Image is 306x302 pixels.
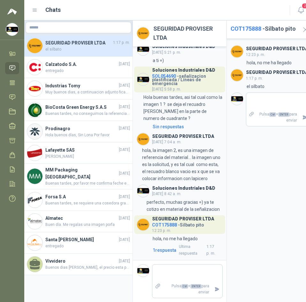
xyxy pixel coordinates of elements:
a: Company LogoMM Packaging [GEOGRAPHIC_DATA][DATE]Buenas tardes, por favor me confirma feche estima... [24,164,133,189]
span: [DATE] [119,215,130,221]
img: Company Logo [27,214,42,229]
a: Company LogoCalzatodo S.A.[DATE]entregado [24,57,133,78]
img: Company Logo [231,93,243,105]
img: Company Logo [27,81,42,96]
span: Buenos dias [PERSON_NAME], el precio esta por 3 metros.. [45,265,130,271]
span: [DATE] 5:58 p. m. [152,87,181,91]
p: el silbato [247,83,264,90]
span: Ultima respuesta [179,243,205,257]
h3: SEGURIDAD PROVISER LTDA [152,135,214,138]
span: Buenas tardes, por favor me confirma feche estimada del llegada del equipo. gracias. [45,180,130,187]
span: 1:17 p. m. [179,243,221,257]
span: [DATE] 7:04 a. m. [152,140,181,144]
a: Company LogoLafayette SAS[DATE][PERSON_NAME] [24,142,133,164]
span: [DATE] [119,83,130,89]
span: [DATE] [119,147,130,153]
span: ENTER [190,284,202,289]
label: Adjuntar archivos [152,281,163,298]
h4: Calzatodo S.A. [45,61,118,68]
h4: - señalizacion plastificada / Líneas de emergencia [152,72,223,85]
span: [DATE] [119,171,130,177]
h4: Vivvidero [45,258,118,265]
span: Ctrl [181,284,188,289]
h2: - Silbato pito [231,24,296,33]
a: Vivvidero[DATE]Buenos dias [PERSON_NAME], el precio esta por 3 metros.. [24,254,133,275]
img: Company Logo [27,60,42,75]
span: 1:17 p. m. [113,40,130,46]
span: 1:17 p. m. [246,76,263,81]
img: Company Logo [27,235,42,250]
span: [DATE] [119,194,130,200]
h4: Lafayette SAS [45,147,118,154]
span: Buen día. Me regalas una imagen porfa [45,222,130,228]
span: 12:23 p. m. [152,228,171,233]
a: Sin respuestas [151,123,223,130]
a: Company LogoSanta [PERSON_NAME][DATE]entregado [24,232,133,254]
img: Company Logo [27,169,42,184]
h4: Prodinagro [45,125,118,132]
span: COT175888 [231,25,261,32]
h2: SEGURIDAD PROVISER LTDA [153,24,223,43]
img: Company Logo [27,124,42,139]
h4: Santa [PERSON_NAME] [45,236,118,243]
h3: Soluciones Industriales D&D [152,45,215,48]
span: [DATE] [119,125,130,131]
h4: Industrias Tomy [45,82,118,89]
span: [DATE] [119,104,130,110]
h4: Almatec [45,215,118,222]
img: Company Logo [137,185,149,197]
h4: SEGURIDAD PROVISER LTDA [45,39,112,46]
img: Company Logo [231,69,243,81]
span: Ctrl [269,112,276,117]
span: [DATE] [119,258,130,264]
span: entregado [45,68,130,74]
p: Pulsa + para enviar [257,109,300,126]
h3: Soluciones Industriales D&D [152,187,215,190]
img: Company Logo [137,43,149,55]
span: 1 respuesta [153,247,176,254]
span: 12:23 p. m. [246,52,265,57]
img: Company Logo [27,192,42,208]
a: Company LogoAlmatec[DATE]Buen día. Me regalas una imagen porfa [24,211,133,232]
h3: SEGURIDAD PROVISER LTDA [152,217,214,221]
a: Company LogoBioCosta Green Energy S.A.S[DATE]Buenas tardes, no conseguimos la referencia de la pu... [24,99,133,121]
p: Pulsa + para enviar [163,281,212,298]
span: entregado [45,243,130,249]
span: Buenas tardes, no conseguimos la referencia de la pulidora adjunto foto de herramienta. Por favor... [45,111,130,117]
span: [PERSON_NAME] [45,154,130,160]
p: hola, no me ha llegado [247,59,292,66]
p: a ti =) [153,57,164,64]
h4: MM Packaging [GEOGRAPHIC_DATA] [45,166,118,180]
img: Company Logo [6,23,18,36]
a: Company LogoIndustrias Tomy[DATE]Muy buenos dias, a continuacion adjunto ficah tecnica el certifi... [24,78,133,99]
p: perfecto, muchas gracias =) ya te cotizo en material de la señalizacion [147,199,223,213]
a: Company LogoForsa S.A[DATE]Buenas tardes, se requiere una cosedora grande, Idustrial, pienso que ... [24,189,133,211]
h4: - Silbato pito [152,221,214,227]
p: hola, la imagen 2, es una imagen de referencia del material... la imagen uno es la solicitud, y e... [142,147,223,182]
span: Hola buenos días, Sin Lona Por favor [45,132,130,138]
button: Enviar [212,281,222,298]
a: 1respuestaUltima respuesta1:17 p. m. [151,243,223,257]
h4: BioCosta Green Energy S.A.S [45,104,118,111]
img: Company Logo [27,102,42,118]
span: [DATE] [119,61,130,67]
a: Company LogoProdinagro[DATE]Hola buenos días, Sin Lona Por favor [24,121,133,142]
h4: Forsa S.A [45,193,118,200]
img: Company Logo [27,145,42,161]
span: [DATE] [119,237,130,243]
a: Company LogoSEGURIDAD PROVISER LTDA1:17 p. m.el silbato [24,35,133,57]
p: hola, no me ha llegado [153,235,198,242]
span: [DATE] 5:21 p. m. [152,50,181,55]
span: COT175888 [152,222,177,227]
img: Company Logo [137,265,149,277]
span: el silbato [45,46,130,52]
h3: Soluciones Industriales D&D [152,68,215,72]
img: Company Logo [137,73,149,85]
img: Company Logo [137,219,149,231]
div: Sin respuestas [153,123,184,130]
img: Company Logo [231,45,243,58]
span: Buenas tardes, se requiere una cosedora grande, Idustrial, pienso que la cotizada no es lo que ne... [45,200,130,206]
span: SOL054690 [152,74,176,79]
img: Logo peakr [7,8,17,15]
label: Adjuntar archivos [246,109,257,126]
